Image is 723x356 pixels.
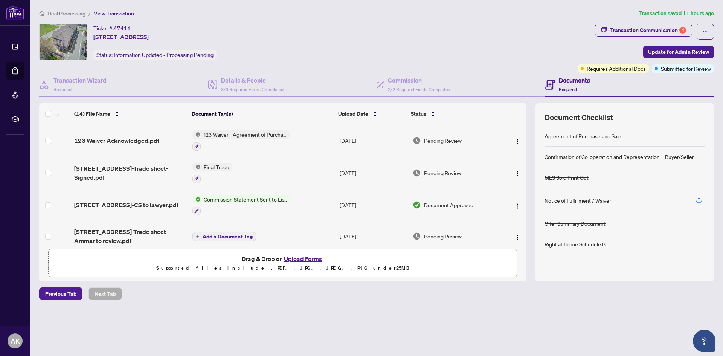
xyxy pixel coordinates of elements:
[335,103,408,124] th: Upload Date
[192,163,201,171] img: Status Icon
[74,227,186,245] span: [STREET_ADDRESS]-Trade sheet-Ammar to review.pdf
[93,32,149,41] span: [STREET_ADDRESS]
[413,232,421,240] img: Document Status
[337,189,410,222] td: [DATE]
[88,287,122,300] button: Next Tab
[40,24,87,60] img: IMG-E12312754_1.jpg
[11,336,20,346] span: AK
[639,9,714,18] article: Transaction saved 11 hours ago
[74,136,159,145] span: 123 Waiver Acknowledged.pdf
[545,173,589,182] div: MLS Sold Print Out
[192,231,256,241] button: Add a Document Tag
[545,112,613,123] span: Document Checklist
[408,103,499,124] th: Status
[648,46,709,58] span: Update for Admin Review
[221,76,284,85] h4: Details & People
[93,50,217,60] div: Status:
[424,232,462,240] span: Pending Review
[337,221,410,251] td: [DATE]
[114,25,131,32] span: 47411
[413,201,421,209] img: Document Status
[703,29,708,34] span: ellipsis
[47,10,85,17] span: Deal Processing
[221,87,284,92] span: 3/3 Required Fields Completed
[201,163,232,171] span: Final Trade
[282,254,324,264] button: Upload Forms
[545,240,606,248] div: Right at Home Schedule B
[388,76,450,85] h4: Commission
[514,234,520,240] img: Logo
[413,136,421,145] img: Document Status
[388,87,450,92] span: 2/2 Required Fields Completed
[559,87,577,92] span: Required
[192,232,256,241] button: Add a Document Tag
[545,196,611,205] div: Notice of Fulfillment / Waiver
[424,136,462,145] span: Pending Review
[511,230,523,242] button: Logo
[196,235,200,238] span: plus
[413,169,421,177] img: Document Status
[545,219,606,228] div: Offer Summary Document
[241,254,324,264] span: Drag & Drop or
[511,199,523,211] button: Logo
[192,130,290,151] button: Status Icon123 Waiver - Agreement of Purchase and Sale
[74,110,110,118] span: (14) File Name
[411,110,426,118] span: Status
[192,163,232,183] button: Status IconFinal Trade
[53,76,107,85] h4: Transaction Wizard
[74,164,186,182] span: [STREET_ADDRESS]-Trade sheet- Signed.pdf
[511,134,523,147] button: Logo
[203,234,253,239] span: Add a Document Tag
[514,171,520,177] img: Logo
[424,201,473,209] span: Document Approved
[114,52,214,58] span: Information Updated - Processing Pending
[39,11,44,16] span: home
[610,24,686,36] div: Transaction Communication
[661,64,711,73] span: Submitted for Review
[93,24,131,32] div: Ticket #:
[545,132,621,140] div: Agreement of Purchase and Sale
[643,46,714,58] button: Update for Admin Review
[595,24,692,37] button: Transaction Communication4
[337,124,410,157] td: [DATE]
[693,330,715,352] button: Open asap
[94,10,134,17] span: View Transaction
[514,203,520,209] img: Logo
[559,76,590,85] h4: Documents
[679,27,686,34] div: 4
[49,249,517,277] span: Drag & Drop orUpload FormsSupported files include .PDF, .JPG, .JPEG, .PNG under25MB
[201,195,290,203] span: Commission Statement Sent to Lawyer
[587,64,646,73] span: Requires Additional Docs
[88,9,91,18] li: /
[192,195,290,215] button: Status IconCommission Statement Sent to Lawyer
[53,87,72,92] span: Required
[74,200,178,209] span: [STREET_ADDRESS]-CS to lawyer.pdf
[424,169,462,177] span: Pending Review
[337,157,410,189] td: [DATE]
[545,153,694,161] div: Confirmation of Co-operation and Representation—Buyer/Seller
[45,288,76,300] span: Previous Tab
[511,167,523,179] button: Logo
[53,264,513,273] p: Supported files include .PDF, .JPG, .JPEG, .PNG under 25 MB
[201,130,290,139] span: 123 Waiver - Agreement of Purchase and Sale
[189,103,336,124] th: Document Tag(s)
[514,139,520,145] img: Logo
[338,110,368,118] span: Upload Date
[192,195,201,203] img: Status Icon
[71,103,189,124] th: (14) File Name
[6,6,24,20] img: logo
[192,130,201,139] img: Status Icon
[39,287,82,300] button: Previous Tab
